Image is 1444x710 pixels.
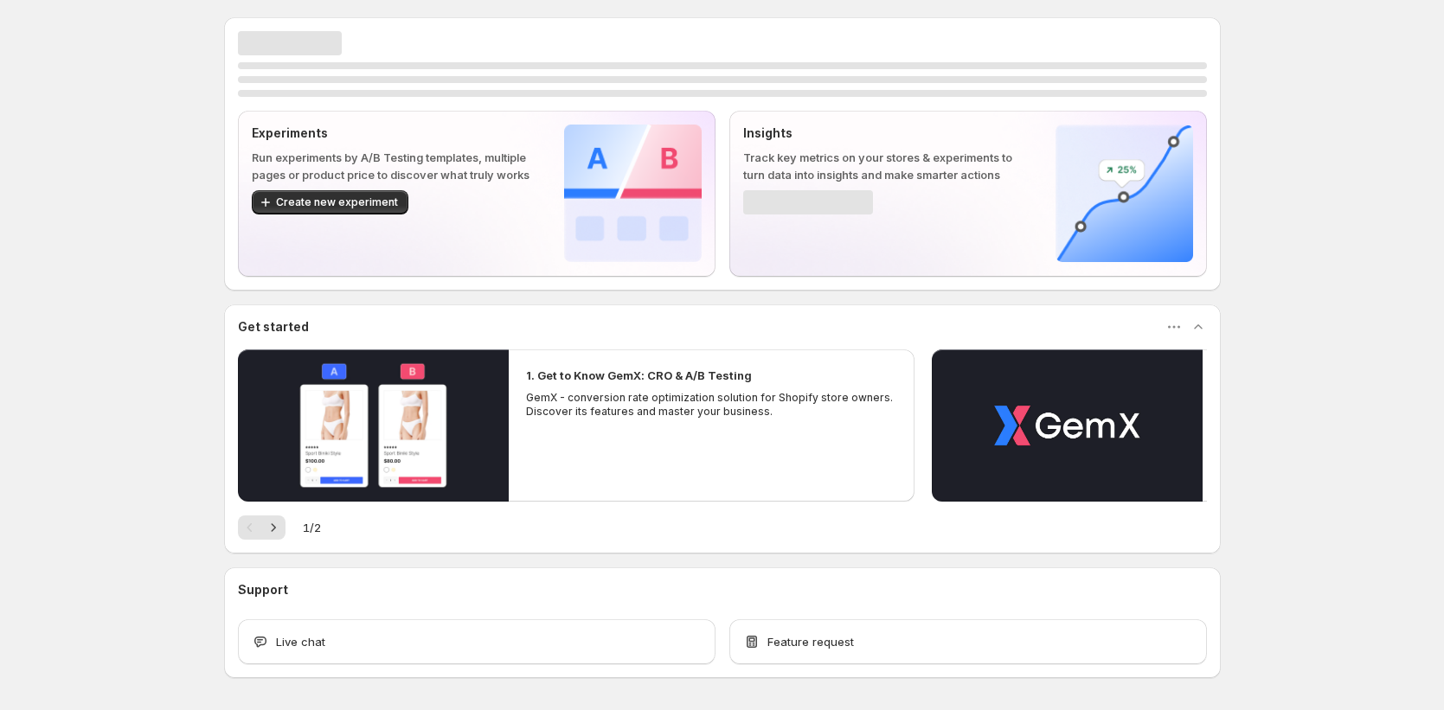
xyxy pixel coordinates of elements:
h3: Get started [238,318,309,336]
img: Experiments [564,125,702,262]
p: Run experiments by A/B Testing templates, multiple pages or product price to discover what truly ... [252,149,536,183]
button: Play video [238,349,509,502]
p: Insights [743,125,1028,142]
span: 1 / 2 [303,519,321,536]
span: Feature request [767,633,854,650]
p: GemX - conversion rate optimization solution for Shopify store owners. Discover its features and ... [526,391,898,419]
span: Live chat [276,633,325,650]
button: Play video [932,349,1203,502]
p: Track key metrics on your stores & experiments to turn data into insights and make smarter actions [743,149,1028,183]
p: Experiments [252,125,536,142]
h2: 1. Get to Know GemX: CRO & A/B Testing [526,367,752,384]
img: Insights [1056,125,1193,262]
h3: Support [238,581,288,598]
button: Next [261,515,286,540]
button: Create new experiment [252,190,408,214]
span: Create new experiment [276,195,398,209]
nav: Pagination [238,515,286,540]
